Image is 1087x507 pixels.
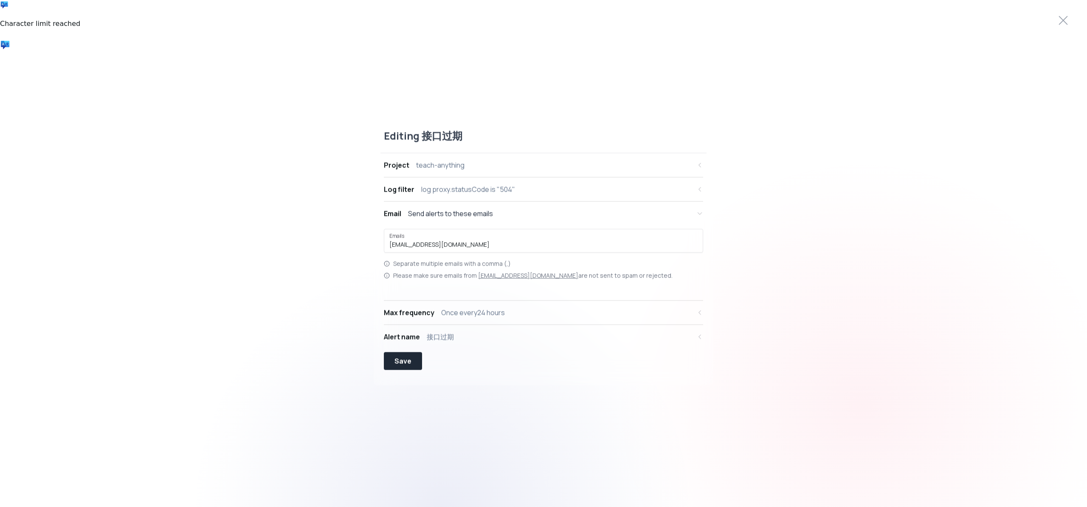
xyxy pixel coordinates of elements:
div: Editing 接口过期 [380,129,707,153]
div: Alert name [384,331,420,342]
p: Please make sure emails from are not sent to spam or rejected. [393,271,673,280]
div: Save [394,356,411,366]
div: log proxy.statusCode is "504" [421,184,515,194]
button: Projectteach-anything [384,153,703,177]
button: Alert name接口过期 [384,325,703,348]
div: Max frequency [384,307,434,317]
label: Emails [389,232,408,239]
div: teach-anything [416,160,465,170]
div: Project [384,160,409,170]
button: Save [384,352,422,370]
div: Email [384,208,401,218]
p: Separate multiple emails with a comma (,) [393,259,511,268]
input: Emails [389,240,698,249]
button: Log filterlog proxy.statusCode is "504" [384,177,703,201]
div: Log filter [384,184,414,194]
div: EmailSend alerts to these emails [384,225,703,300]
div: Send alerts to these emails [408,208,493,218]
button: Max frequencyOnce every24 hours [384,300,703,324]
button: EmailSend alerts to these emails [384,201,703,225]
div: Once every 24 hours [441,307,505,317]
u: [EMAIL_ADDRESS][DOMAIN_NAME] [478,271,578,279]
div: 接口过期 [427,331,454,342]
